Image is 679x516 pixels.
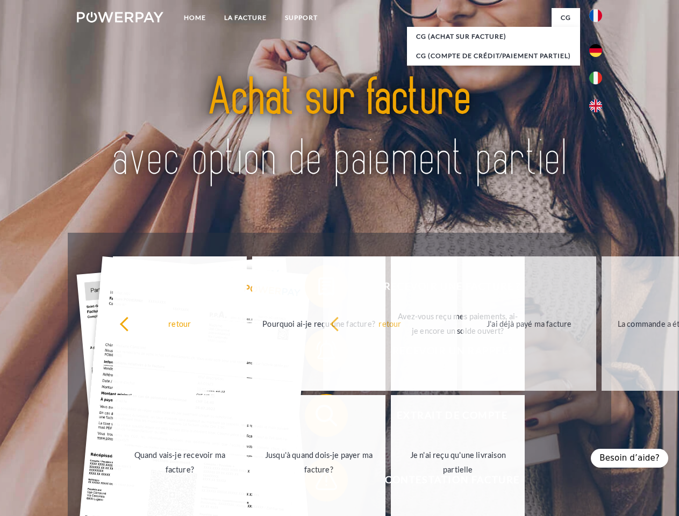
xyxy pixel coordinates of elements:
[589,9,602,22] img: fr
[552,8,580,27] a: CG
[397,448,518,477] div: Je n'ai reçu qu'une livraison partielle
[259,448,380,477] div: Jusqu'à quand dois-je payer ma facture?
[589,44,602,57] img: de
[407,27,580,46] a: CG (achat sur facture)
[407,46,580,66] a: CG (Compte de crédit/paiement partiel)
[119,316,240,331] div: retour
[215,8,276,27] a: LA FACTURE
[591,449,668,468] div: Besoin d’aide?
[119,448,240,477] div: Quand vais-je recevoir ma facture?
[175,8,215,27] a: Home
[330,316,451,331] div: retour
[103,52,576,206] img: title-powerpay_fr.svg
[276,8,327,27] a: Support
[589,71,602,84] img: it
[259,316,380,331] div: Pourquoi ai-je reçu une facture?
[469,316,590,331] div: J'ai déjà payé ma facture
[589,99,602,112] img: en
[77,12,163,23] img: logo-powerpay-white.svg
